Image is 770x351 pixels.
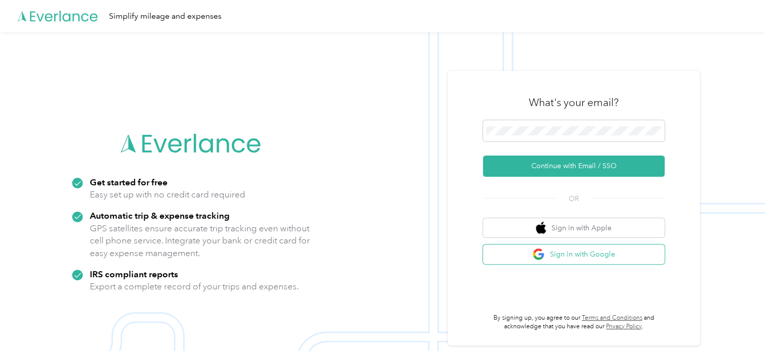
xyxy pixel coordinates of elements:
[536,222,546,234] img: apple logo
[90,210,230,221] strong: Automatic trip & expense tracking
[90,177,168,187] strong: Get started for free
[483,218,665,238] button: apple logoSign in with Apple
[90,188,245,201] p: Easy set up with no credit card required
[483,314,665,331] p: By signing up, you agree to our and acknowledge that you have read our .
[90,269,178,279] strong: IRS compliant reports
[483,156,665,177] button: Continue with Email / SSO
[606,323,642,330] a: Privacy Policy
[483,244,665,264] button: google logoSign in with Google
[532,248,545,261] img: google logo
[109,10,222,23] div: Simplify mileage and expenses
[90,222,310,260] p: GPS satellites ensure accurate trip tracking even without cell phone service. Integrate your bank...
[556,193,591,204] span: OR
[90,280,299,293] p: Export a complete record of your trips and expenses.
[582,314,642,322] a: Terms and Conditions
[529,95,619,110] h3: What's your email?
